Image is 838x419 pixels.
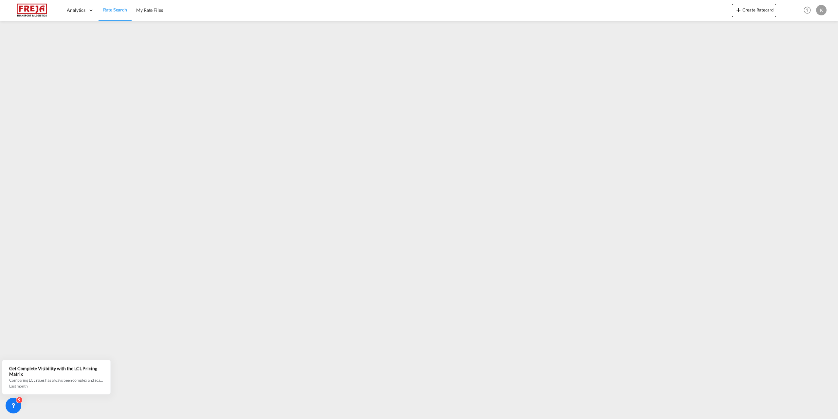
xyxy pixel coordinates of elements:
[10,3,54,18] img: 586607c025bf11f083711d99603023e7.png
[802,5,813,16] span: Help
[735,6,742,14] md-icon: icon-plus 400-fg
[732,4,776,17] button: icon-plus 400-fgCreate Ratecard
[816,5,827,15] div: K
[136,7,163,13] span: My Rate Files
[802,5,816,16] div: Help
[67,7,85,13] span: Analytics
[103,7,127,12] span: Rate Search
